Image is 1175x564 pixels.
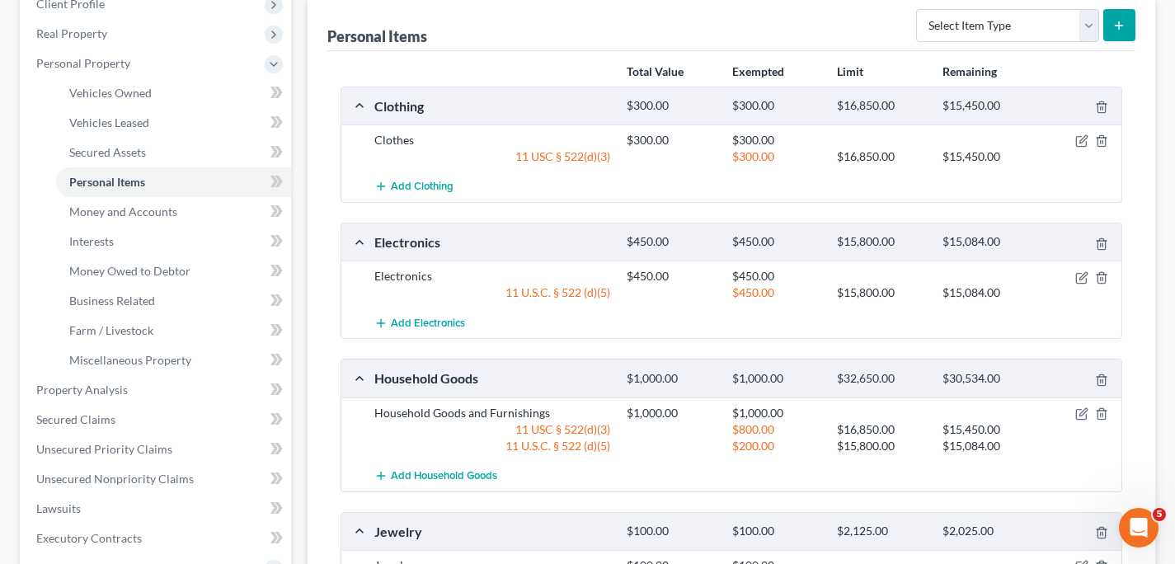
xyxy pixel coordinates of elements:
[23,524,291,553] a: Executory Contracts
[829,371,933,387] div: $32,650.00
[829,148,933,165] div: $16,850.00
[366,132,618,148] div: Clothes
[618,268,723,284] div: $450.00
[36,531,142,545] span: Executory Contracts
[829,524,933,539] div: $2,125.00
[732,64,784,78] strong: Exempted
[23,405,291,435] a: Secured Claims
[56,108,291,138] a: Vehicles Leased
[374,308,465,338] button: Add Electronics
[36,501,81,515] span: Lawsuits
[724,132,829,148] div: $300.00
[56,197,291,227] a: Money and Accounts
[69,323,153,337] span: Farm / Livestock
[69,353,191,367] span: Miscellaneous Property
[23,464,291,494] a: Unsecured Nonpriority Claims
[69,294,155,308] span: Business Related
[829,421,933,438] div: $16,850.00
[366,233,618,251] div: Electronics
[618,405,723,421] div: $1,000.00
[391,469,497,482] span: Add Household Goods
[36,26,107,40] span: Real Property
[724,284,829,301] div: $450.00
[56,316,291,345] a: Farm / Livestock
[934,284,1039,301] div: $15,084.00
[724,268,829,284] div: $450.00
[837,64,863,78] strong: Limit
[391,317,465,330] span: Add Electronics
[23,375,291,405] a: Property Analysis
[829,98,933,114] div: $16,850.00
[69,86,152,100] span: Vehicles Owned
[56,138,291,167] a: Secured Assets
[934,234,1039,250] div: $15,084.00
[36,383,128,397] span: Property Analysis
[69,145,146,159] span: Secured Assets
[934,421,1039,438] div: $15,450.00
[724,234,829,250] div: $450.00
[366,97,618,115] div: Clothing
[36,56,130,70] span: Personal Property
[618,234,723,250] div: $450.00
[724,524,829,539] div: $100.00
[366,369,618,387] div: Household Goods
[1119,508,1159,548] iframe: Intercom live chat
[36,442,172,456] span: Unsecured Priority Claims
[724,371,829,387] div: $1,000.00
[56,227,291,256] a: Interests
[366,421,618,438] div: 11 USC § 522(d)(3)
[56,256,291,286] a: Money Owed to Debtor
[327,26,427,46] div: Personal Items
[829,438,933,454] div: $15,800.00
[69,204,177,219] span: Money and Accounts
[366,523,618,540] div: Jewelry
[56,167,291,197] a: Personal Items
[56,345,291,375] a: Miscellaneous Property
[724,148,829,165] div: $300.00
[724,438,829,454] div: $200.00
[618,524,723,539] div: $100.00
[69,234,114,248] span: Interests
[23,494,291,524] a: Lawsuits
[69,175,145,189] span: Personal Items
[724,405,829,421] div: $1,000.00
[829,234,933,250] div: $15,800.00
[23,435,291,464] a: Unsecured Priority Claims
[942,64,997,78] strong: Remaining
[934,524,1039,539] div: $2,025.00
[934,438,1039,454] div: $15,084.00
[366,268,618,284] div: Electronics
[618,98,723,114] div: $300.00
[36,472,194,486] span: Unsecured Nonpriority Claims
[724,421,829,438] div: $800.00
[1153,508,1166,521] span: 5
[366,284,618,301] div: 11 U.S.C. § 522 (d)(5)
[374,172,454,202] button: Add Clothing
[69,115,149,129] span: Vehicles Leased
[618,371,723,387] div: $1,000.00
[366,148,618,165] div: 11 USC § 522(d)(3)
[69,264,190,278] span: Money Owed to Debtor
[391,181,454,194] span: Add Clothing
[618,132,723,148] div: $300.00
[374,461,497,491] button: Add Household Goods
[829,284,933,301] div: $15,800.00
[36,412,115,426] span: Secured Claims
[627,64,684,78] strong: Total Value
[366,438,618,454] div: 11 U.S.C. § 522 (d)(5)
[934,371,1039,387] div: $30,534.00
[56,286,291,316] a: Business Related
[56,78,291,108] a: Vehicles Owned
[366,405,618,421] div: Household Goods and Furnishings
[934,148,1039,165] div: $15,450.00
[934,98,1039,114] div: $15,450.00
[724,98,829,114] div: $300.00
